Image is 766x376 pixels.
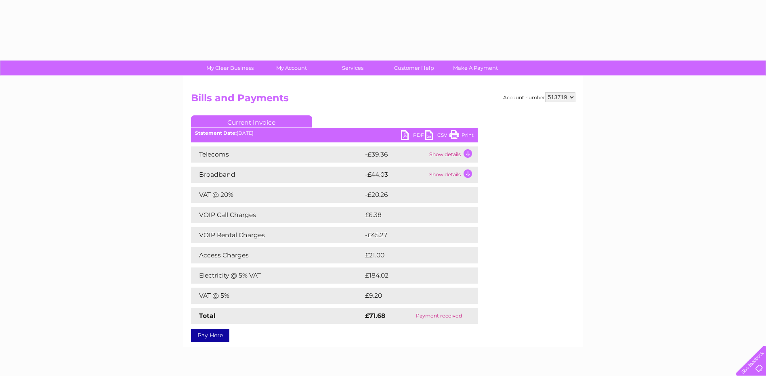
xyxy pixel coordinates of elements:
div: Account number [503,92,575,102]
td: Show details [427,167,478,183]
a: Current Invoice [191,115,312,127]
td: Show details [427,146,478,163]
a: Print [449,130,474,142]
td: VOIP Call Charges [191,207,363,223]
td: -£45.27 [363,227,462,243]
a: Make A Payment [442,61,509,75]
td: -£44.03 [363,167,427,183]
td: VAT @ 5% [191,288,363,304]
h2: Bills and Payments [191,92,575,108]
td: Telecoms [191,146,363,163]
td: Broadband [191,167,363,183]
strong: Total [199,312,216,320]
a: My Clear Business [197,61,263,75]
td: Access Charges [191,247,363,263]
div: [DATE] [191,130,478,136]
td: -£20.26 [363,187,463,203]
td: VAT @ 20% [191,187,363,203]
a: PDF [401,130,425,142]
td: VOIP Rental Charges [191,227,363,243]
strong: £71.68 [365,312,385,320]
a: Pay Here [191,329,229,342]
a: Customer Help [381,61,447,75]
td: -£39.36 [363,146,427,163]
td: Payment received [400,308,477,324]
a: My Account [258,61,325,75]
a: Services [319,61,386,75]
td: Electricity @ 5% VAT [191,267,363,284]
a: CSV [425,130,449,142]
td: £21.00 [363,247,461,263]
td: £9.20 [363,288,459,304]
td: £6.38 [363,207,459,223]
b: Statement Date: [195,130,237,136]
td: £184.02 [363,267,463,284]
